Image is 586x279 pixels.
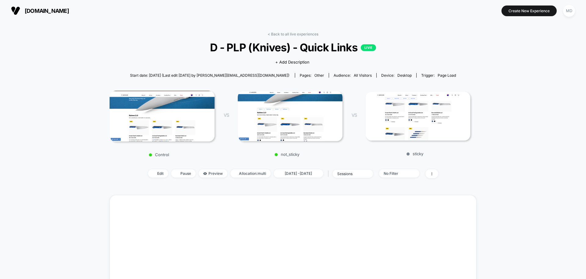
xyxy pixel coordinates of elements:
span: All Visitors [354,73,372,78]
span: Edit [148,169,168,178]
img: not_sticky main [238,91,342,141]
button: Create New Experience [501,6,557,16]
span: Start date: [DATE] (Last edit [DATE] by [PERSON_NAME][EMAIL_ADDRESS][DOMAIN_NAME]) [130,73,289,78]
button: MD [561,5,577,17]
p: not_sticky [235,152,339,157]
span: VS [352,112,356,118]
span: | [326,169,333,178]
span: Preview [199,169,227,178]
span: Pause [171,169,196,178]
span: Page Load [438,73,456,78]
div: Audience: [334,73,372,78]
img: sticky main [366,92,470,140]
span: [DATE] - [DATE] [274,169,323,178]
span: + Add Description [275,59,309,65]
span: D - PLP (Knives) - Quick Links [128,41,458,54]
div: Pages: [300,73,324,78]
div: Trigger: [421,73,456,78]
div: No Filter [384,171,408,176]
span: Device: [376,73,416,78]
p: sticky [363,151,467,156]
div: MD [563,5,575,17]
img: Control main [110,91,215,142]
p: Control [107,152,212,157]
p: LIVE [361,44,376,51]
span: desktop [397,73,412,78]
span: [DOMAIN_NAME] [25,8,69,14]
button: [DOMAIN_NAME] [9,6,71,16]
img: Visually logo [11,6,20,15]
span: VS [224,112,229,118]
div: sessions [337,171,362,176]
a: < Back to all live experiences [268,32,318,36]
span: other [314,73,324,78]
span: Allocation: multi [230,169,271,178]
